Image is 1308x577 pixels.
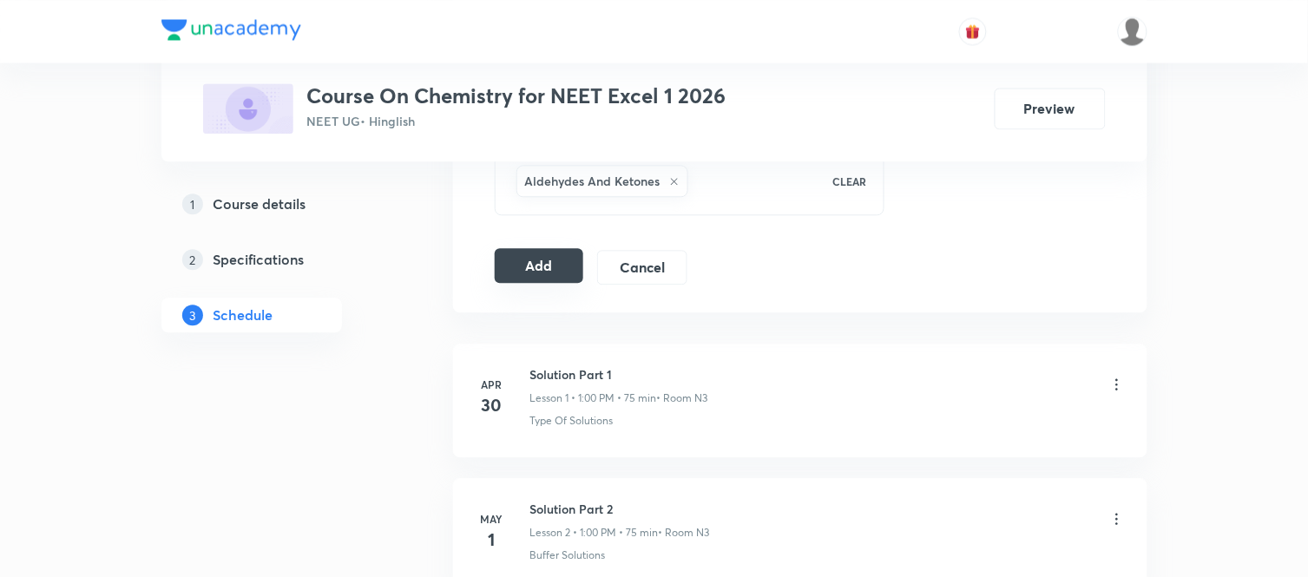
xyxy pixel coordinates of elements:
[161,187,398,221] a: 1Course details
[530,365,708,384] h6: Solution Part 1
[214,305,273,325] h5: Schedule
[965,23,981,39] img: avatar
[530,413,614,429] p: Type Of Solutions
[475,377,509,392] h6: Apr
[161,242,398,277] a: 2Specifications
[182,249,203,270] p: 2
[1118,16,1147,46] img: Vivek Patil
[182,193,203,214] p: 1
[530,547,606,563] p: Buffer Solutions
[161,19,301,44] a: Company Logo
[659,525,710,541] p: • Room N3
[307,112,726,130] p: NEET UG • Hinglish
[214,249,305,270] h5: Specifications
[657,390,708,406] p: • Room N3
[214,193,306,214] h5: Course details
[530,500,710,518] h6: Solution Part 2
[530,390,657,406] p: Lesson 1 • 1:00 PM • 75 min
[597,250,687,285] button: Cancel
[959,17,987,45] button: avatar
[525,172,661,190] h6: Aldehydes And Ketones
[832,174,866,189] p: CLEAR
[995,88,1106,129] button: Preview
[475,511,509,527] h6: May
[182,305,203,325] p: 3
[495,248,584,283] button: Add
[307,83,726,108] h3: Course On Chemistry for NEET Excel 1 2026
[161,19,301,40] img: Company Logo
[530,525,659,541] p: Lesson 2 • 1:00 PM • 75 min
[203,83,293,134] img: 899037B3-ADD3-4AC8-810D-52A64F5B5AC1_plus.png
[475,392,509,418] h4: 30
[475,527,509,553] h4: 1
